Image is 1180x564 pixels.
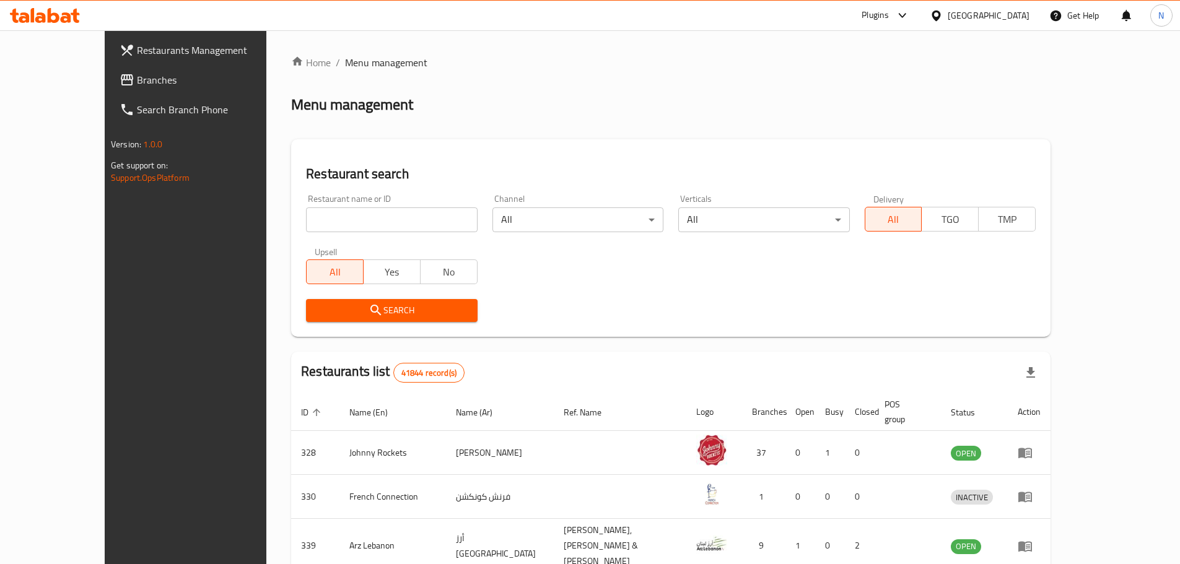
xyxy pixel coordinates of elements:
th: Action [1008,393,1051,431]
td: 0 [785,431,815,475]
a: Support.OpsPlatform [111,170,190,186]
a: Home [291,55,331,70]
span: Search [316,303,467,318]
h2: Restaurant search [306,165,1036,183]
span: Get support on: [111,157,168,173]
h2: Restaurants list [301,362,465,383]
td: 0 [785,475,815,519]
div: Menu [1018,489,1041,504]
span: Restaurants Management [137,43,292,58]
span: Search Branch Phone [137,102,292,117]
span: Name (Ar) [456,405,509,420]
span: No [426,263,473,281]
button: TMP [978,207,1036,232]
th: Logo [686,393,742,431]
td: 1 [742,475,785,519]
span: N [1158,9,1164,22]
div: All [678,207,849,232]
button: TGO [921,207,979,232]
td: فرنش كونكشن [446,475,554,519]
h2: Menu management [291,95,413,115]
a: Search Branch Phone [110,95,302,124]
img: Johnny Rockets [696,435,727,466]
img: French Connection [696,479,727,510]
td: French Connection [339,475,446,519]
th: Branches [742,393,785,431]
a: Branches [110,65,302,95]
td: 330 [291,475,339,519]
span: ID [301,405,325,420]
span: INACTIVE [951,490,993,505]
div: Total records count [393,363,465,383]
button: Search [306,299,477,322]
nav: breadcrumb [291,55,1051,70]
div: Plugins [862,8,889,23]
td: [PERSON_NAME] [446,431,554,475]
span: Branches [137,72,292,87]
div: [GEOGRAPHIC_DATA] [948,9,1029,22]
span: 41844 record(s) [394,367,464,379]
span: Version: [111,136,141,152]
button: All [306,259,364,284]
th: Open [785,393,815,431]
th: Busy [815,393,845,431]
span: Ref. Name [564,405,618,420]
td: 1 [815,431,845,475]
td: 0 [845,431,875,475]
button: All [865,207,922,232]
td: 0 [815,475,845,519]
img: Arz Lebanon [696,528,727,559]
td: 37 [742,431,785,475]
button: Yes [363,259,421,284]
input: Search for restaurant name or ID.. [306,207,477,232]
li: / [336,55,340,70]
span: All [870,210,917,228]
th: Closed [845,393,875,431]
td: 328 [291,431,339,475]
span: Yes [369,263,416,281]
span: All [312,263,359,281]
div: Export file [1016,358,1046,388]
span: POS group [885,397,926,427]
span: 1.0.0 [143,136,162,152]
span: Menu management [345,55,427,70]
span: OPEN [951,539,981,553]
span: TGO [927,210,974,228]
span: OPEN [951,446,981,461]
span: Status [951,405,991,420]
a: Restaurants Management [110,35,302,65]
div: All [492,207,663,232]
span: Name (En) [349,405,404,420]
label: Upsell [315,247,338,256]
td: 0 [845,475,875,519]
td: Johnny Rockets [339,431,446,475]
span: TMP [984,210,1031,228]
div: Menu [1018,445,1041,460]
label: Delivery [873,194,904,203]
button: No [420,259,478,284]
div: Menu [1018,539,1041,553]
